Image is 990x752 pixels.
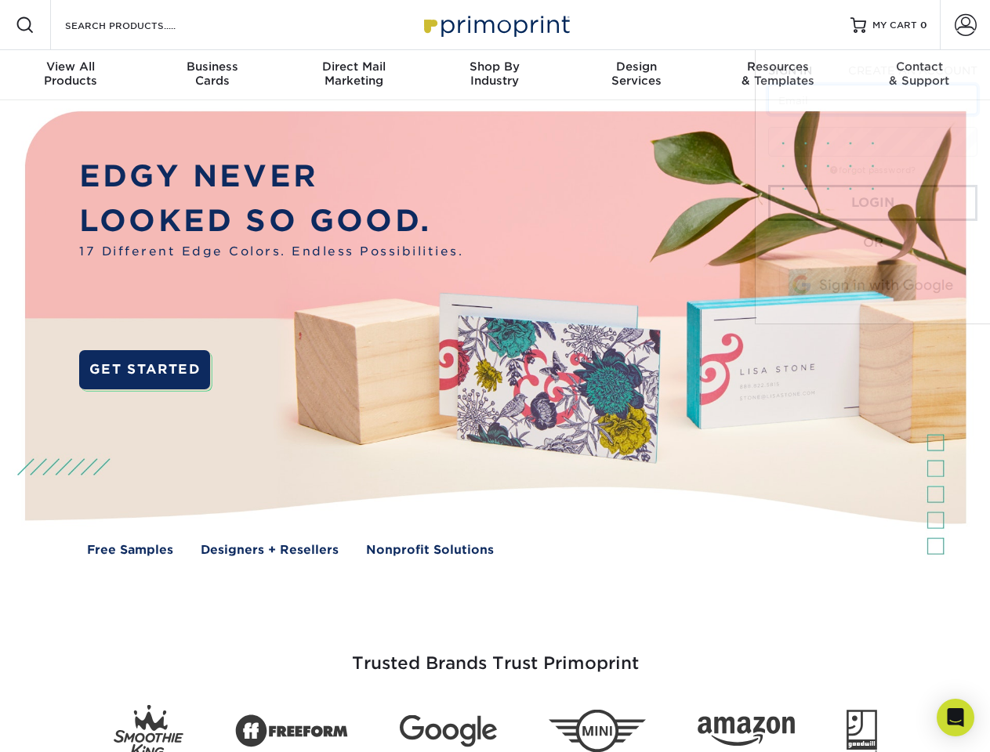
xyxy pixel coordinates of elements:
a: Nonprofit Solutions [366,541,494,559]
span: Shop By [424,60,565,74]
span: CREATE AN ACCOUNT [848,64,977,77]
img: Amazon [698,717,795,747]
div: Industry [424,60,565,88]
input: SEARCH PRODUCTS..... [63,16,216,34]
span: 17 Different Edge Colors. Endless Possibilities. [79,243,463,261]
div: Cards [141,60,282,88]
img: Primoprint [417,8,574,42]
p: EDGY NEVER [79,154,463,199]
div: Services [566,60,707,88]
a: BusinessCards [141,50,282,100]
a: Resources& Templates [707,50,848,100]
a: Designers + Resellers [201,541,339,559]
a: Direct MailMarketing [283,50,424,100]
div: Marketing [283,60,424,88]
a: DesignServices [566,50,707,100]
img: Goodwill [847,710,877,752]
div: OR [768,233,977,252]
a: Free Samples [87,541,173,559]
div: & Templates [707,60,848,88]
span: Design [566,60,707,74]
span: 0 [920,20,927,31]
span: MY CART [872,19,917,32]
span: Business [141,60,282,74]
h3: Trusted Brands Trust Primoprint [37,616,954,692]
p: LOOKED SO GOOD. [79,199,463,244]
span: SIGN IN [768,64,812,77]
a: Login [768,185,977,221]
span: Direct Mail [283,60,424,74]
img: Google [400,715,497,747]
div: Open Intercom Messenger [937,699,974,736]
a: GET STARTED [79,350,210,389]
input: Email [768,85,977,114]
a: forgot password? [830,165,916,175]
a: Shop ByIndustry [424,50,565,100]
span: Resources [707,60,848,74]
